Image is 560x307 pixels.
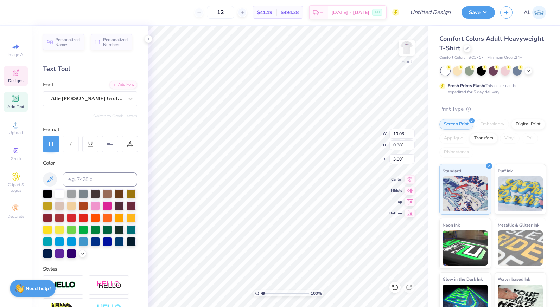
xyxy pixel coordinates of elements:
div: Rhinestones [439,147,473,158]
div: Embroidery [476,119,509,130]
input: e.g. 7428 c [63,172,137,187]
span: AL [524,8,530,17]
div: Applique [439,133,467,144]
span: $41.19 [257,9,272,16]
span: # C1717 [469,55,484,61]
img: Standard [443,176,488,211]
strong: Fresh Prints Flash: [448,83,485,89]
span: Middle [389,188,402,193]
span: Comfort Colors Adult Heavyweight T-Shirt [439,34,544,52]
span: Minimum Order: 24 + [487,55,522,61]
div: Digital Print [511,119,545,130]
span: Standard [443,167,461,175]
span: Comfort Colors [439,55,465,61]
span: FREE [374,10,381,15]
span: Top [389,200,402,204]
span: 100 % [311,290,322,296]
img: Front [400,41,414,55]
div: Styles [43,265,137,273]
span: Glow in the Dark Ink [443,275,483,283]
div: Format [43,126,138,134]
button: Switch to Greek Letters [93,113,137,119]
img: Neon Ink [443,230,488,266]
span: Personalized Numbers [103,37,128,47]
input: – – [207,6,234,19]
span: $494.28 [281,9,299,16]
span: Decorate [7,214,24,219]
span: Bottom [389,211,402,216]
img: Puff Ink [498,176,543,211]
input: Untitled Design [405,5,456,19]
div: Text Tool [43,64,137,74]
div: Screen Print [439,119,473,130]
div: Transfers [470,133,498,144]
div: Foil [522,133,538,144]
span: Water based Ink [498,275,530,283]
div: Print Type [439,105,546,113]
span: Upload [9,130,23,136]
span: Puff Ink [498,167,513,175]
img: Metallic & Glitter Ink [498,230,543,266]
label: Font [43,81,53,89]
span: Personalized Names [55,37,80,47]
button: Save [462,6,495,19]
a: AL [524,6,546,19]
span: Image AI [8,52,24,58]
img: Annika Larson [532,6,546,19]
span: Center [389,177,402,182]
span: Designs [8,78,24,84]
span: Neon Ink [443,221,460,229]
span: [DATE] - [DATE] [331,9,369,16]
span: Greek [11,156,21,162]
img: Stroke [51,281,76,289]
span: Metallic & Glitter Ink [498,221,539,229]
div: Vinyl [500,133,520,144]
div: Color [43,159,137,167]
span: Add Text [7,104,24,110]
div: Front [402,58,412,65]
img: Shadow [97,281,121,289]
strong: Need help? [26,285,51,292]
div: This color can be expedited for 5 day delivery. [448,83,534,95]
span: Clipart & logos [4,182,28,193]
div: Add Font [109,81,137,89]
